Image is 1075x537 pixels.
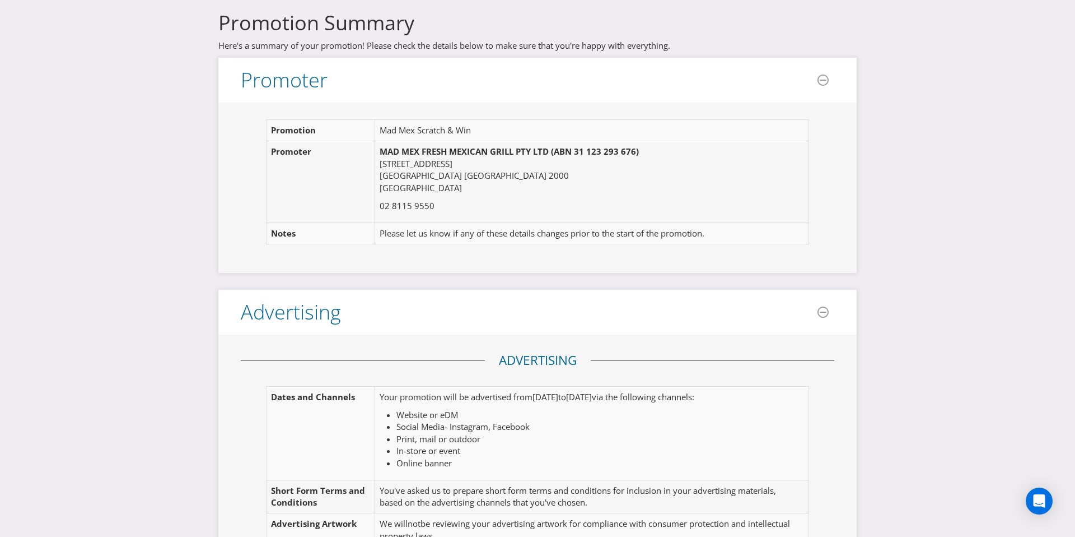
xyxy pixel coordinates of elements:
[380,391,532,402] span: Your promotion will be advertised from
[396,409,458,420] span: Website or eDM
[267,387,375,480] td: Dates and Channels
[396,433,480,445] span: Print, mail or outdoor
[592,391,694,402] span: via the following channels:
[380,158,452,169] span: [STREET_ADDRESS]
[380,200,793,212] p: 02 8115 9550
[267,223,375,244] td: Notes
[485,351,591,369] legend: Advertising
[396,445,460,456] span: In-store or event
[551,146,639,157] span: (ABN 31 123 293 676)
[380,518,408,529] span: We will
[549,170,569,181] span: 2000
[375,120,797,141] td: Mad Mex Scratch & Win
[267,480,375,513] td: Short Form Terms and Conditions
[396,457,452,469] span: Online banner
[375,223,797,244] td: Please let us know if any of these details changes prior to the start of the promotion.
[380,182,462,193] span: [GEOGRAPHIC_DATA]
[1026,488,1053,515] div: Open Intercom Messenger
[267,120,375,141] td: Promotion
[218,40,857,52] p: Here's a summary of your promotion! Please check the details below to make sure that you're happy...
[445,421,530,432] span: - Instagram, Facebook
[408,518,420,529] span: not
[271,146,311,157] span: Promoter
[241,301,341,323] h3: Advertising
[396,421,445,432] span: Social Media
[566,391,592,402] span: [DATE]
[380,170,462,181] span: [GEOGRAPHIC_DATA]
[241,66,328,94] span: Promoter
[558,391,566,402] span: to
[532,391,558,402] span: [DATE]
[380,146,549,157] span: MAD MEX FRESH MEXICAN GRILL PTY LTD
[218,12,857,34] h3: Promotion Summary
[464,170,546,181] span: [GEOGRAPHIC_DATA]
[380,485,776,508] span: You've asked us to prepare short form terms and conditions for inclusion in your advertising mate...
